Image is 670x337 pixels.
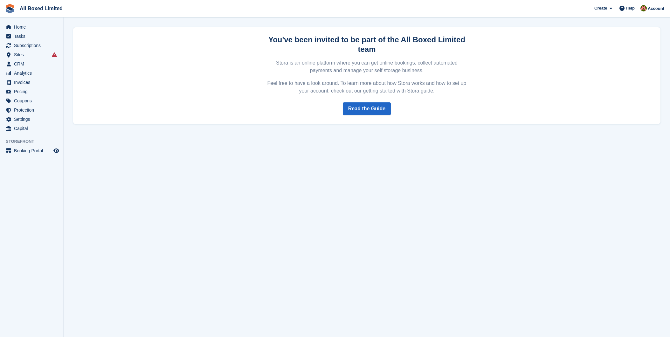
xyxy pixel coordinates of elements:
span: Subscriptions [14,41,52,50]
img: stora-icon-8386f47178a22dfd0bd8f6a31ec36ba5ce8667c1dd55bd0f319d3a0aa187defe.svg [5,4,15,13]
span: Pricing [14,87,52,96]
span: Create [594,5,607,11]
span: Analytics [14,69,52,78]
a: menu [3,146,60,155]
p: Stora is an online platform where you can get online bookings, collect automated payments and man... [266,59,467,74]
a: menu [3,23,60,31]
span: Invoices [14,78,52,87]
span: Capital [14,124,52,133]
a: menu [3,87,60,96]
span: Help [626,5,635,11]
a: menu [3,124,60,133]
i: Smart entry sync failures have occurred [52,52,57,57]
a: menu [3,32,60,41]
span: Tasks [14,32,52,41]
a: Preview store [52,147,60,155]
a: menu [3,59,60,68]
span: Sites [14,50,52,59]
a: menu [3,69,60,78]
a: menu [3,115,60,124]
span: Storefront [6,138,63,145]
span: CRM [14,59,52,68]
span: Home [14,23,52,31]
a: All Boxed Limited [17,3,65,14]
span: Account [648,5,664,12]
a: menu [3,50,60,59]
strong: You've been invited to be part of the All Boxed Limited team [268,35,465,53]
a: menu [3,41,60,50]
span: Coupons [14,96,52,105]
span: Settings [14,115,52,124]
span: Protection [14,106,52,114]
img: Sharon Hawkins [640,5,647,11]
a: menu [3,78,60,87]
a: menu [3,106,60,114]
a: Read the Guide [343,102,391,115]
p: Feel free to have a look around. To learn more about how Stora works and how to set up your accou... [266,79,467,95]
span: Booking Portal [14,146,52,155]
a: menu [3,96,60,105]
